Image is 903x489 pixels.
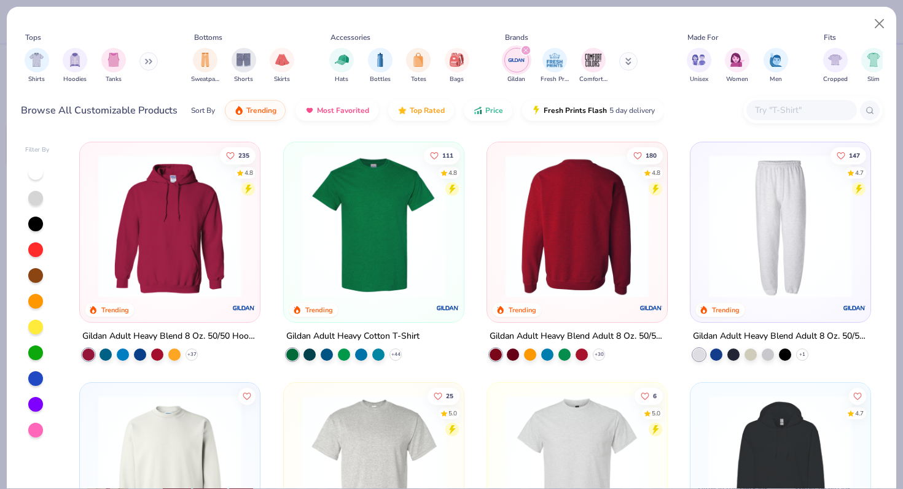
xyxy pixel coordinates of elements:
img: Tanks Image [107,53,120,67]
div: filter for Bottles [368,48,393,84]
div: filter for Tanks [101,48,126,84]
img: Gildan logo [842,296,867,320]
button: Like [831,147,866,164]
span: Fresh Prints [541,75,569,84]
div: filter for Hats [329,48,354,84]
div: Gildan Adult Heavy Blend Adult 8 Oz. 50/50 Fleece Crew [490,329,665,344]
button: Like [220,147,256,164]
img: c7b025ed-4e20-46ac-9c52-55bc1f9f47df [655,155,810,298]
button: Like [627,147,663,164]
div: 4.8 [244,168,253,177]
button: filter button [329,48,354,84]
img: trending.gif [234,106,244,115]
span: Hats [335,75,348,84]
div: 5.0 [652,409,660,418]
button: filter button [687,48,711,84]
img: Hats Image [335,53,349,67]
img: Fresh Prints Image [545,51,564,69]
span: 235 [238,152,249,158]
span: Men [770,75,782,84]
span: Trending [246,106,276,115]
img: Unisex Image [692,53,706,67]
button: Close [868,12,891,36]
button: filter button [25,48,49,84]
div: 4.7 [855,168,864,177]
button: Fresh Prints Flash5 day delivery [522,100,664,121]
button: Like [427,388,459,405]
div: filter for Women [725,48,749,84]
img: Gildan Image [507,51,526,69]
span: Most Favorited [317,106,369,115]
span: Top Rated [410,106,445,115]
div: 4.7 [855,409,864,418]
button: Like [849,388,866,405]
span: 25 [445,393,453,399]
span: 111 [442,152,453,158]
div: Tops [25,32,41,43]
button: filter button [579,48,608,84]
div: filter for Bags [445,48,469,84]
img: Bottles Image [373,53,387,67]
img: Shorts Image [237,53,251,67]
input: Try "T-Shirt" [754,103,848,117]
button: filter button [63,48,87,84]
img: flash.gif [531,106,541,115]
button: filter button [861,48,886,84]
img: Bags Image [450,53,463,67]
span: 5 day delivery [609,104,655,118]
img: Women Image [730,53,745,67]
button: Trending [225,100,286,121]
img: Shirts Image [29,53,44,67]
div: Fits [824,32,836,43]
div: Brands [505,32,528,43]
div: filter for Sweatpants [191,48,219,84]
button: Top Rated [388,100,454,121]
div: 5.0 [448,409,456,418]
button: Like [423,147,459,164]
div: filter for Comfort Colors [579,48,608,84]
span: + 37 [187,351,197,358]
div: Gildan Adult Heavy Blend Adult 8 Oz. 50/50 Sweatpants [693,329,868,344]
img: Comfort Colors Image [584,51,603,69]
span: + 44 [391,351,400,358]
span: Cropped [823,75,848,84]
button: Like [238,388,256,405]
div: Made For [687,32,718,43]
span: Skirts [274,75,290,84]
div: Gildan Adult Heavy Blend 8 Oz. 50/50 Hooded Sweatshirt [82,329,257,344]
button: filter button [368,48,393,84]
div: 4.8 [448,168,456,177]
div: filter for Cropped [823,48,848,84]
img: TopRated.gif [397,106,407,115]
span: Fresh Prints Flash [544,106,607,115]
span: Bottles [370,75,391,84]
button: filter button [232,48,256,84]
button: filter button [541,48,569,84]
div: Filter By [25,145,50,155]
button: filter button [725,48,749,84]
span: 6 [653,393,657,399]
div: Sort By [191,105,215,116]
button: filter button [764,48,788,84]
button: filter button [406,48,431,84]
div: Bottoms [194,32,222,43]
img: most_fav.gif [305,106,315,115]
div: filter for Unisex [687,48,711,84]
span: Bags [450,75,464,84]
div: 4.8 [652,168,660,177]
div: filter for Gildan [504,48,529,84]
span: Tanks [106,75,122,84]
span: 180 [646,152,657,158]
span: Shorts [234,75,253,84]
span: Sweatpants [191,75,219,84]
img: Sweatpants Image [198,53,212,67]
span: Totes [411,75,426,84]
img: c7959168-479a-4259-8c5e-120e54807d6b [451,155,607,298]
div: Gildan Adult Heavy Cotton T-Shirt [286,329,420,344]
button: filter button [823,48,848,84]
img: Totes Image [412,53,425,67]
button: filter button [504,48,529,84]
img: Gildan logo [232,296,257,320]
span: Gildan [507,75,525,84]
div: filter for Shirts [25,48,49,84]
